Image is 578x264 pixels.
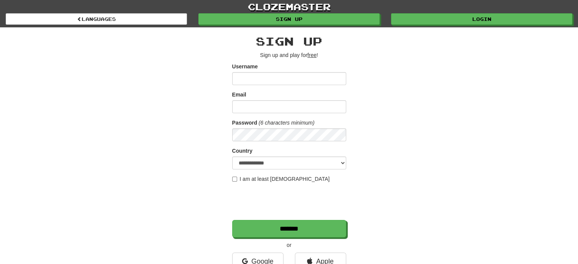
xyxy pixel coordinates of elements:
[198,13,380,25] a: Sign up
[307,52,317,58] u: free
[232,91,246,98] label: Email
[232,35,346,47] h2: Sign up
[232,175,330,183] label: I am at least [DEMOGRAPHIC_DATA]
[232,177,237,182] input: I am at least [DEMOGRAPHIC_DATA]
[232,119,257,126] label: Password
[232,187,348,216] iframe: reCAPTCHA
[232,63,258,70] label: Username
[259,120,315,126] em: (6 characters minimum)
[391,13,572,25] a: Login
[232,241,346,249] p: or
[6,13,187,25] a: Languages
[232,51,346,59] p: Sign up and play for !
[232,147,253,155] label: Country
